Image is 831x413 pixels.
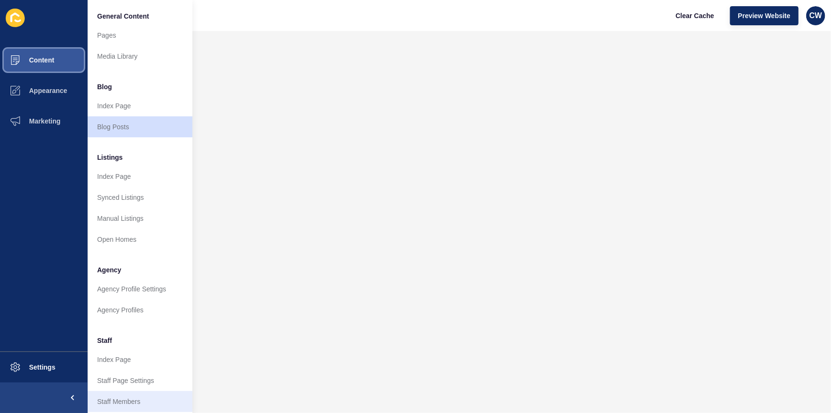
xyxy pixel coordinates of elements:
a: Pages [88,25,192,46]
a: Index Page [88,95,192,116]
a: Open Homes [88,229,192,250]
a: Agency Profile Settings [88,279,192,299]
a: Synced Listings [88,187,192,208]
span: CW [810,11,822,21]
a: Agency Profiles [88,299,192,320]
a: Index Page [88,166,192,187]
span: Staff [97,336,112,345]
a: Staff Members [88,391,192,412]
a: Staff Page Settings [88,370,192,391]
button: Clear Cache [668,6,722,25]
span: Clear Cache [676,11,714,21]
span: Blog [97,82,112,92]
a: Index Page [88,349,192,370]
a: Manual Listings [88,208,192,229]
span: Preview Website [738,11,791,21]
span: Listings [97,153,123,162]
a: Media Library [88,46,192,67]
button: Preview Website [730,6,799,25]
a: Blog Posts [88,116,192,137]
span: Agency [97,265,121,275]
span: General Content [97,11,149,21]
